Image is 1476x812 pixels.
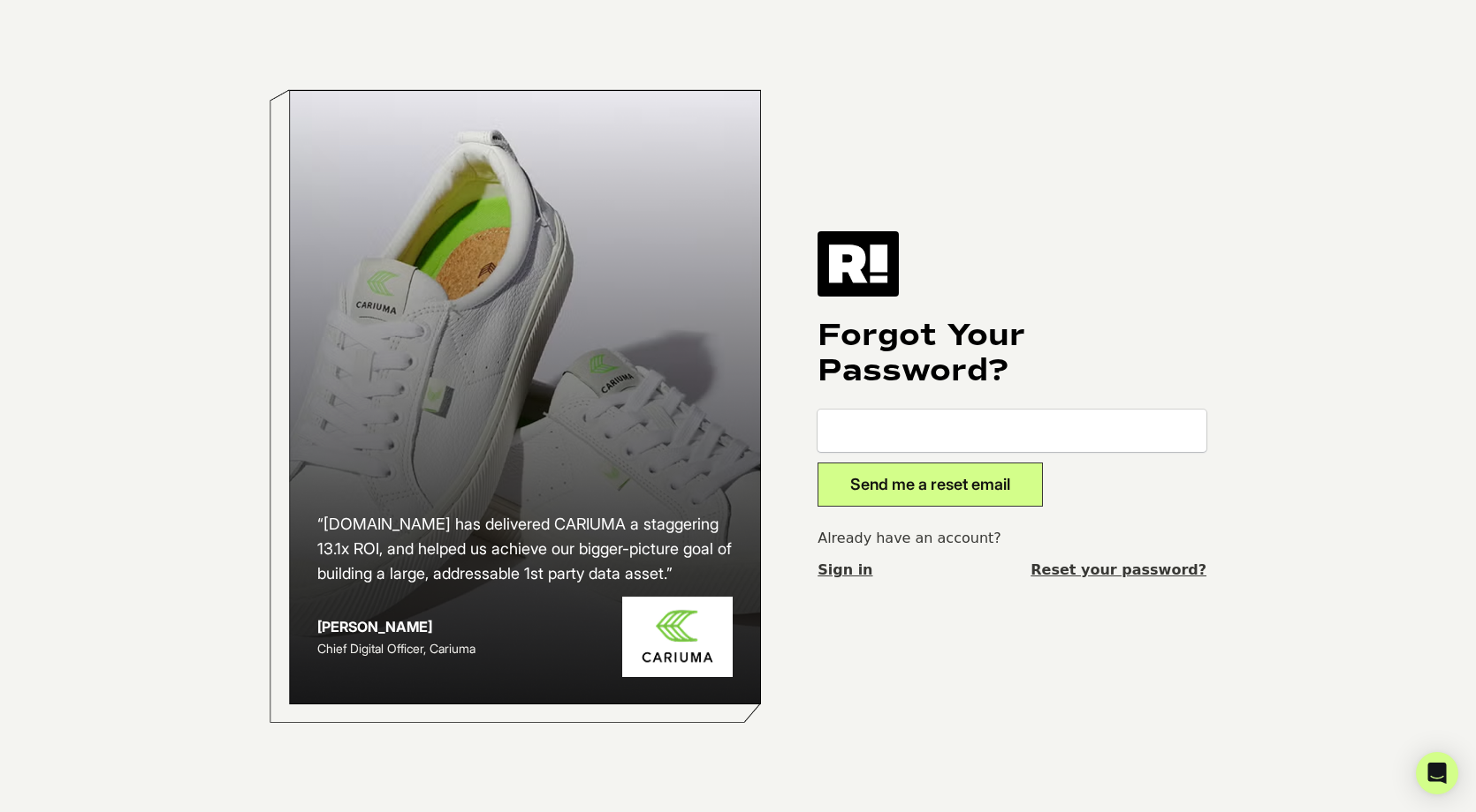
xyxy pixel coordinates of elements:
[622,597,733,677] img: Cariuma
[818,318,1206,388] h1: Forgot Your Password?
[317,618,432,635] strong: [PERSON_NAME]
[317,641,476,656] span: Chief Digital Officer, Cariuma
[818,462,1043,507] button: Send me a reset email
[317,512,733,586] h2: “[DOMAIN_NAME] has delivered CARIUMA a staggering 13.1x ROI, and helped us achieve our bigger-pic...
[818,231,899,297] img: Retention.com
[818,528,1206,549] p: Already have an account?
[818,560,872,581] a: Sign in
[1416,752,1458,794] div: Open Intercom Messenger
[1031,560,1206,581] a: Reset your password?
